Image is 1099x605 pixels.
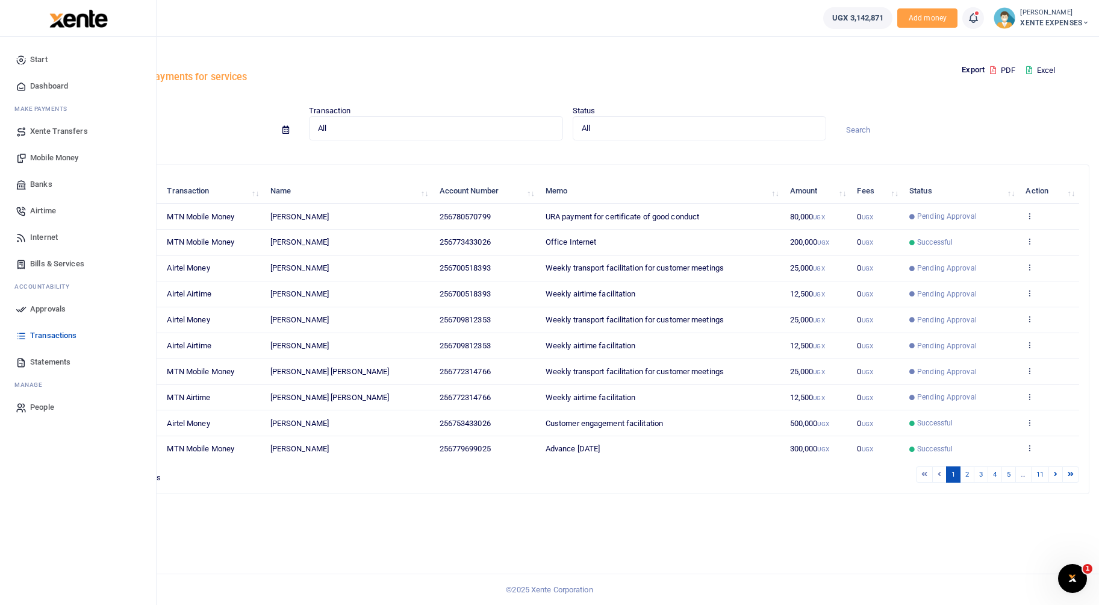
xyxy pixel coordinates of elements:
a: Approvals [10,296,146,322]
span: 25,000 [790,367,825,376]
span: 12,500 [790,289,825,298]
span: Airtel Money [167,315,210,324]
small: UGX [862,214,873,221]
a: Banks [10,171,146,198]
small: UGX [813,265,824,272]
a: Xente Transfers [10,118,146,145]
a: 5 [1001,466,1016,483]
span: Customer engagement facilitation [546,419,663,428]
span: 256700518393 [440,263,491,272]
span: MTN Mobile Money [167,367,234,376]
span: Banks [30,178,52,190]
small: UGX [813,214,824,221]
a: Mobile Money [10,145,146,171]
span: [PERSON_NAME] [270,263,329,272]
span: 256700518393 [440,289,491,298]
span: 25,000 [790,263,825,272]
small: UGX [813,395,824,401]
span: 0 [857,237,873,246]
span: [PERSON_NAME] [270,341,329,350]
a: logo-small logo-large logo-large [48,13,108,22]
span: 12,500 [790,393,825,402]
span: [PERSON_NAME] [270,444,329,453]
span: Airtime [30,205,56,217]
button: PDF [989,60,1016,81]
span: Advance [DATE] [546,444,600,453]
input: select period [46,119,273,140]
span: 256772314766 [440,393,491,402]
span: Weekly transport facilitation for customer meetings [546,263,724,272]
th: Status: activate to sort column ascending [903,178,1019,204]
small: UGX [862,369,873,375]
span: MTN Mobile Money [167,444,234,453]
span: All [318,122,545,134]
small: UGX [862,239,873,246]
span: Transactions [30,330,76,342]
span: Successful [917,444,953,454]
label: Status [573,105,596,117]
span: Pending Approval [917,366,977,377]
span: All [582,122,809,134]
li: M [10,375,146,394]
small: UGX [813,317,824,324]
th: Transaction: activate to sort column ascending [160,178,263,204]
th: Fees: activate to sort column ascending [850,178,903,204]
th: Account Number: activate to sort column ascending [432,178,538,204]
span: URA payment for certificate of good conduct [546,212,699,221]
span: 0 [857,444,873,453]
a: UGX 3,142,871 [823,7,892,29]
a: Dashboard [10,73,146,99]
span: 0 [857,315,873,324]
a: 11 [1031,466,1049,483]
span: 0 [857,393,873,402]
a: Bills & Services [10,251,146,277]
span: Pending Approval [917,289,977,299]
span: Start [30,54,48,66]
span: 0 [857,289,873,298]
span: Weekly transport facilitation for customer meetings [546,367,724,376]
small: UGX [817,446,829,453]
span: 256779699025 [440,444,491,453]
button: Excel [1016,60,1065,81]
small: UGX [862,265,873,272]
li: M [10,99,146,118]
span: Weekly airtime facilitation [546,289,636,298]
h4: Payments made [46,52,563,65]
span: UGX 3,142,871 [832,12,883,24]
h5: Outgoing transfers and payments for services [46,71,563,83]
span: ake Payments [20,104,67,113]
span: Mobile Money [30,152,78,164]
img: logo-large [49,10,108,28]
small: [PERSON_NAME] [1020,8,1089,18]
span: Airtel Money [167,263,210,272]
a: Start [10,46,146,73]
span: MTN Mobile Money [167,212,234,221]
span: Pending Approval [917,392,977,403]
small: UGX [862,446,873,453]
span: Airtel Money [167,419,210,428]
span: MTN Airtime [167,393,210,402]
a: People [10,394,146,421]
span: Bills & Services [30,258,84,270]
span: Approvals [30,303,66,315]
span: Office Internet [546,237,597,246]
th: Name: activate to sort column ascending [263,178,432,204]
small: UGX [813,291,824,298]
a: 3 [974,466,988,483]
a: Transactions [10,322,146,349]
span: Airtel Airtime [167,289,211,298]
span: Xente Transfers [30,125,88,137]
small: UGX [862,343,873,350]
th: Memo: activate to sort column ascending [539,178,783,204]
span: Weekly airtime facilitation [546,393,636,402]
a: Statements [10,349,146,375]
span: countability [23,282,69,291]
a: 4 [988,466,1002,483]
span: 12,500 [790,341,825,350]
label: Transaction [309,105,350,117]
li: Wallet ballance [818,7,897,29]
span: 0 [857,367,873,376]
span: 256753433026 [440,419,491,428]
span: 80,000 [790,212,825,221]
p: Export [962,64,985,77]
